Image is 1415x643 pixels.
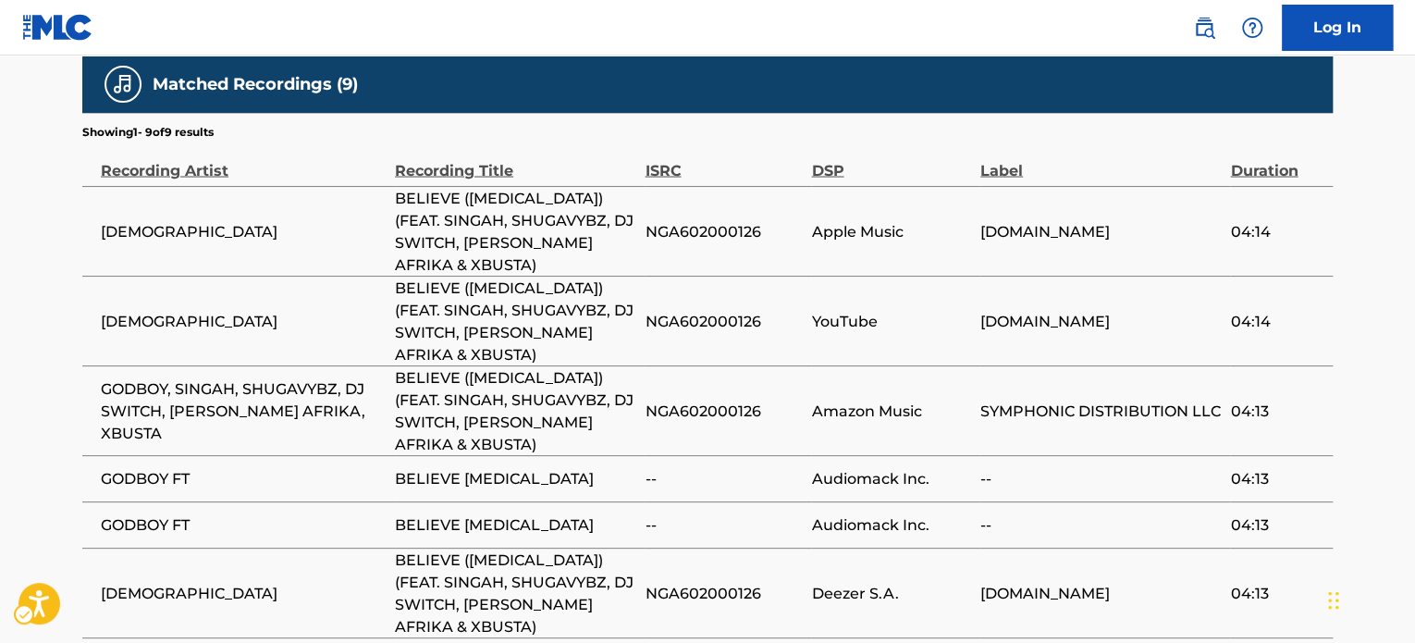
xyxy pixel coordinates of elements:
span: Apple Music [811,220,971,242]
span: Audiomack Inc. [811,513,971,536]
span: BELIEVE ([MEDICAL_DATA]) (FEAT. SINGAH, SHUGAVYBZ, DJ SWITCH, [PERSON_NAME] AFRIKA & XBUSTA) [395,277,635,365]
span: -- [980,513,1221,536]
div: DSP [811,140,971,181]
span: [DEMOGRAPHIC_DATA] [101,220,386,242]
div: Recording Artist [101,140,386,181]
span: GODBOY FT [101,467,386,489]
span: GODBOY, SINGAH, SHUGAVYBZ, DJ SWITCH, [PERSON_NAME] AFRIKA, XBUSTA [101,377,386,444]
a: Log In [1282,5,1393,51]
span: [DOMAIN_NAME] [980,582,1221,604]
span: NGA602000126 [645,220,802,242]
span: NGA602000126 [645,310,802,332]
span: GODBOY FT [101,513,386,536]
div: Recording Title [395,140,635,181]
span: 04:13 [1230,467,1323,489]
span: BELIEVE ([MEDICAL_DATA]) (FEAT. SINGAH, SHUGAVYBZ, DJ SWITCH, [PERSON_NAME] AFRIKA & XBUSTA) [395,366,635,455]
div: Chat Widget [1323,554,1415,643]
span: YouTube [811,310,971,332]
span: -- [980,467,1221,489]
span: [DOMAIN_NAME] [980,220,1221,242]
img: search [1193,17,1215,39]
div: Drag [1328,573,1339,628]
div: Label [980,140,1221,181]
span: Amazon Music [811,400,971,422]
h5: Matched Recordings (9) [153,73,358,94]
span: [DOMAIN_NAME] [980,310,1221,332]
span: [DEMOGRAPHIC_DATA] [101,582,386,604]
span: [DEMOGRAPHIC_DATA] [101,310,386,332]
span: Deezer S.A. [811,582,971,604]
div: Duration [1230,140,1323,181]
span: 04:14 [1230,310,1323,332]
span: NGA602000126 [645,400,802,422]
span: SYMPHONIC DISTRIBUTION LLC [980,400,1221,422]
span: -- [645,513,802,536]
span: BELIEVE [MEDICAL_DATA] [395,513,635,536]
div: ISRC [645,140,802,181]
span: Audiomack Inc. [811,467,971,489]
span: 04:13 [1230,400,1323,422]
img: Matched Recordings [112,73,134,95]
span: -- [645,467,802,489]
iframe: Hubspot Iframe [1323,554,1415,643]
p: Showing 1 - 9 of 9 results [82,123,214,140]
span: BELIEVE [MEDICAL_DATA] [395,467,635,489]
span: NGA602000126 [645,582,802,604]
span: 04:13 [1230,582,1323,604]
span: BELIEVE ([MEDICAL_DATA]) (FEAT. SINGAH, SHUGAVYBZ, DJ SWITCH, [PERSON_NAME] AFRIKA & XBUSTA) [395,549,635,637]
img: help [1241,17,1263,39]
img: MLC Logo [22,14,93,41]
span: 04:14 [1230,220,1323,242]
span: BELIEVE ([MEDICAL_DATA]) (FEAT. SINGAH, SHUGAVYBZ, DJ SWITCH, [PERSON_NAME] AFRIKA & XBUSTA) [395,187,635,276]
span: 04:13 [1230,513,1323,536]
